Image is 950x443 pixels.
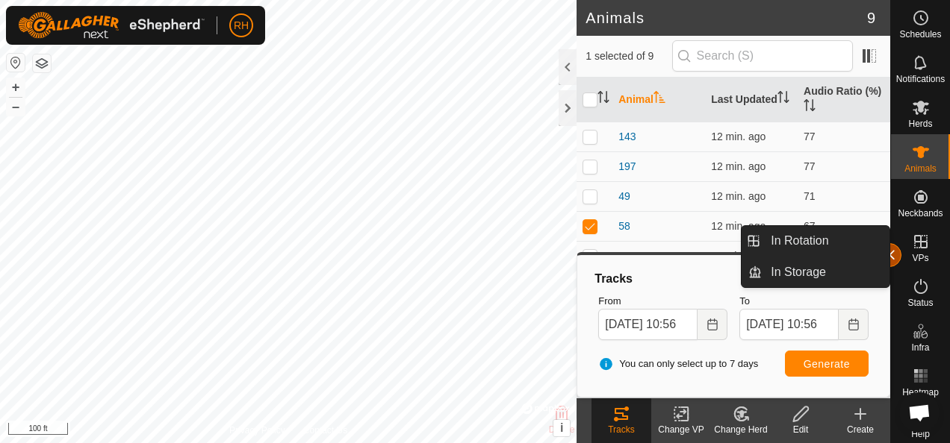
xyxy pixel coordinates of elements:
[672,40,853,72] input: Search (S)
[904,164,937,173] span: Animals
[303,424,347,437] a: Contact Us
[898,209,943,218] span: Neckbands
[33,54,51,72] button: Map Layers
[867,7,875,29] span: 9
[785,351,869,377] button: Generate
[618,189,630,204] span: 49
[912,254,928,263] span: VPs
[798,78,890,122] th: Audio Ratio (%)
[598,356,758,371] span: You can only select up to 7 days
[711,160,766,172] span: Sep 16, 2025, 10:42 AM
[705,78,798,122] th: Last Updated
[586,48,671,64] span: 1 selected of 9
[592,423,651,436] div: Tracks
[762,257,890,287] a: In Storage
[831,423,890,436] div: Create
[553,420,570,436] button: i
[899,30,941,39] span: Schedules
[618,129,636,145] span: 143
[777,93,789,105] p-sorticon: Activate to sort
[902,388,939,397] span: Heatmap
[907,298,933,307] span: Status
[804,101,816,113] p-sorticon: Activate to sort
[771,423,831,436] div: Edit
[804,160,816,172] span: 77
[586,9,867,27] h2: Animals
[711,250,766,262] span: Sep 16, 2025, 10:42 AM
[618,248,630,264] span: 69
[598,294,727,309] label: From
[762,226,890,256] a: In Rotation
[618,219,630,234] span: 58
[804,131,816,142] span: 77
[560,421,563,434] span: i
[804,358,850,370] span: Generate
[839,309,869,340] button: Choose Date
[612,78,705,122] th: Animal
[711,423,771,436] div: Change Herd
[653,93,665,105] p-sorticon: Activate to sort
[908,119,932,128] span: Herds
[229,424,285,437] a: Privacy Policy
[711,131,766,142] span: Sep 16, 2025, 10:42 AM
[234,18,249,34] span: RH
[911,343,929,352] span: Infra
[592,270,875,288] div: Tracks
[7,98,25,116] button: –
[896,75,945,84] span: Notifications
[7,54,25,72] button: Reset Map
[739,294,869,309] label: To
[18,12,205,39] img: Gallagher Logo
[597,93,609,105] p-sorticon: Activate to sort
[804,220,816,232] span: 67
[618,159,636,175] span: 197
[771,263,826,281] span: In Storage
[771,232,828,250] span: In Rotation
[742,257,890,287] li: In Storage
[711,220,766,232] span: Sep 16, 2025, 10:42 AM
[742,226,890,256] li: In Rotation
[911,430,930,439] span: Help
[698,309,727,340] button: Choose Date
[899,392,940,433] div: Open chat
[804,190,816,202] span: 71
[711,190,766,202] span: Sep 16, 2025, 10:42 AM
[651,423,711,436] div: Change VP
[7,78,25,96] button: +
